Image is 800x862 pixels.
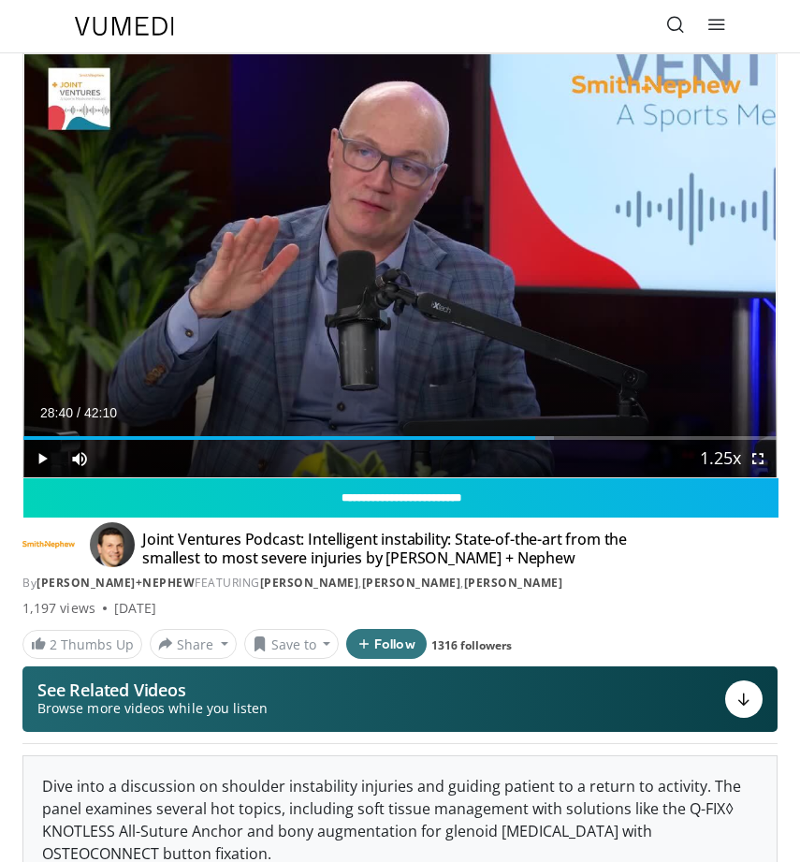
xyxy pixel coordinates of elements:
p: See Related Videos [37,680,268,699]
a: [PERSON_NAME]+Nephew [36,575,195,591]
button: Share [150,629,237,659]
span: 42:10 [84,405,117,420]
span: 2 [50,636,57,653]
a: 1316 followers [431,637,512,653]
span: Browse more videos while you listen [37,699,268,718]
button: Play [23,440,61,477]
span: / [77,405,80,420]
button: Save to [244,629,340,659]
a: [PERSON_NAME] [260,575,359,591]
div: [DATE] [114,599,156,618]
img: Smith+Nephew [22,530,75,560]
video-js: Video Player [23,54,777,477]
div: By FEATURING , , [22,575,778,592]
button: Follow [346,629,427,659]
button: Playback Rate [702,440,739,477]
img: VuMedi Logo [75,17,174,36]
a: [PERSON_NAME] [464,575,563,591]
div: Progress Bar [23,436,777,440]
span: 1,197 views [22,599,95,618]
button: Fullscreen [739,440,777,477]
a: [PERSON_NAME] [362,575,461,591]
span: 28:40 [40,405,73,420]
h4: Joint Ventures Podcast: Intelligent instability: State-of-the-art from the smallest to most sever... [142,530,678,567]
img: Avatar [90,522,135,567]
a: 2 Thumbs Up [22,630,142,659]
button: See Related Videos Browse more videos while you listen [22,666,778,732]
button: Mute [61,440,98,477]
